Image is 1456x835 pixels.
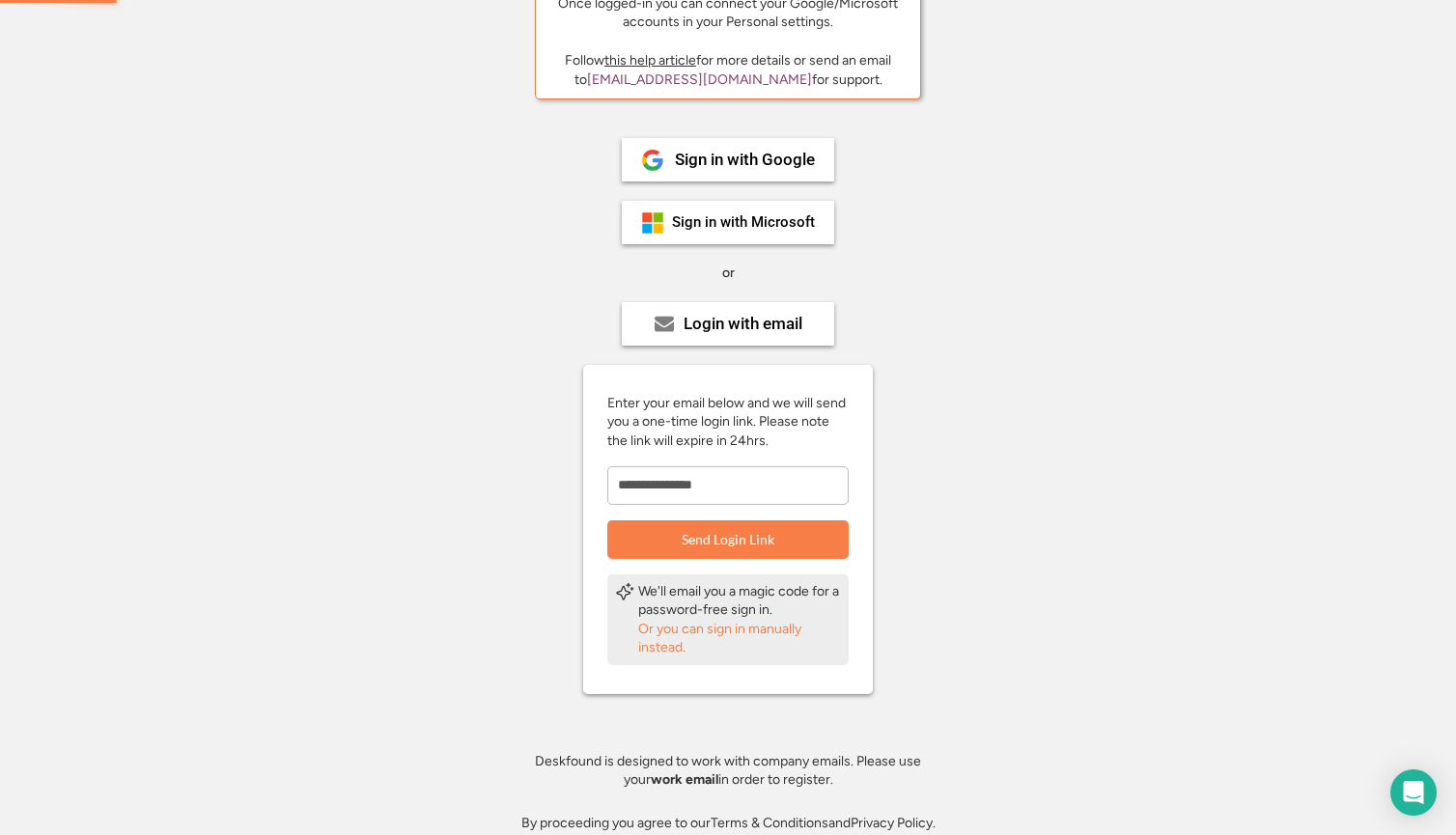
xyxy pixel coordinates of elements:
div: Login with email [684,316,802,332]
div: or [722,264,735,283]
div: Follow for more details or send an email to for support. [550,51,906,89]
div: Or you can sign in manually instead. [638,620,841,657]
a: this help article [604,52,696,69]
strong: work email [651,771,718,788]
button: Send Login Link [607,520,849,559]
div: Sign in with Google [675,152,815,168]
div: By proceeding you agree to our and [521,814,936,833]
a: Privacy Policy. [851,815,936,831]
img: 1024px-Google__G__Logo.svg.png [641,149,664,172]
img: ms-symbollockup_mssymbol_19.png [641,211,664,235]
div: Sign in with Microsoft [672,215,815,230]
div: We'll email you a magic code for a password-free sign in. [638,582,841,620]
div: Deskfound is designed to work with company emails. Please use your in order to register. [511,752,945,790]
div: Enter your email below and we will send you a one-time login link. Please note the link will expi... [607,394,849,451]
a: [EMAIL_ADDRESS][DOMAIN_NAME] [587,71,812,88]
div: Open Intercom Messenger [1390,769,1437,816]
a: Terms & Conditions [711,815,828,831]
